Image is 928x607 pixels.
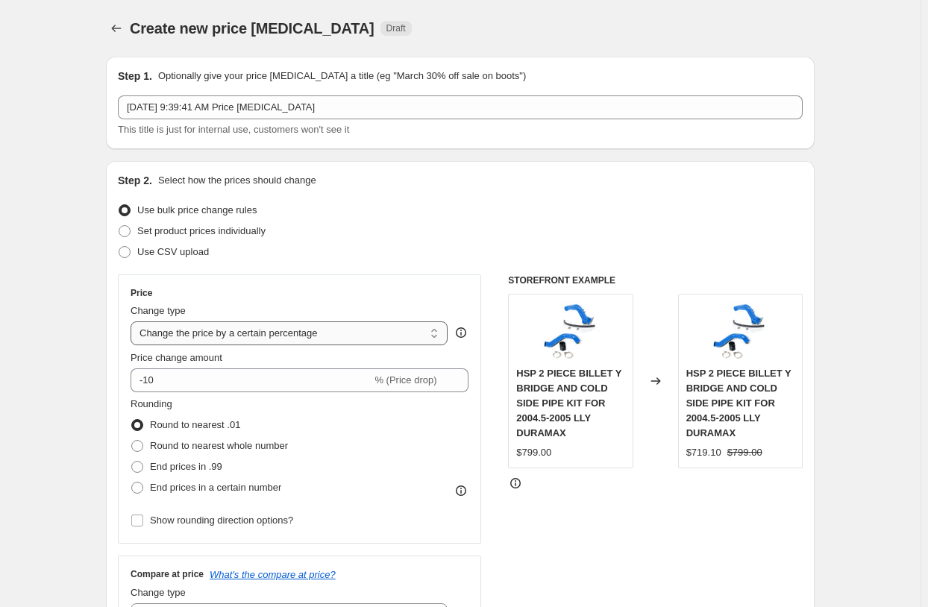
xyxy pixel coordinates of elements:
[137,204,257,216] span: Use bulk price change rules
[541,302,601,362] img: hsp-lly-bridge-blue_720x_9cadb3a9-42f8-4ac7-a570-c2ce16f6fff6_80x.webp
[131,568,204,580] h3: Compare at price
[386,22,406,34] span: Draft
[374,374,436,386] span: % (Price drop)
[131,398,172,409] span: Rounding
[150,440,288,451] span: Round to nearest whole number
[137,225,266,236] span: Set product prices individually
[516,368,621,438] span: HSP 2 PIECE BILLET Y BRIDGE AND COLD SIDE PIPE KIT FOR 2004.5-2005 LLY DURAMAX
[150,461,222,472] span: End prices in .99
[150,482,281,493] span: End prices in a certain number
[118,69,152,84] h2: Step 1.
[131,368,371,392] input: -15
[131,305,186,316] span: Change type
[130,20,374,37] span: Create new price [MEDICAL_DATA]
[686,445,721,460] div: $719.10
[454,325,468,340] div: help
[727,445,762,460] strike: $799.00
[158,69,526,84] p: Optionally give your price [MEDICAL_DATA] a title (eg "March 30% off sale on boots")
[118,124,349,135] span: This title is just for internal use, customers won't see it
[210,569,336,580] button: What's the compare at price?
[150,419,240,430] span: Round to nearest .01
[150,515,293,526] span: Show rounding direction options?
[158,173,316,188] p: Select how the prices should change
[686,368,791,438] span: HSP 2 PIECE BILLET Y BRIDGE AND COLD SIDE PIPE KIT FOR 2004.5-2005 LLY DURAMAX
[516,445,551,460] div: $799.00
[710,302,770,362] img: hsp-lly-bridge-blue_720x_9cadb3a9-42f8-4ac7-a570-c2ce16f6fff6_80x.webp
[118,95,803,119] input: 30% off holiday sale
[118,173,152,188] h2: Step 2.
[131,587,186,598] span: Change type
[131,352,222,363] span: Price change amount
[137,246,209,257] span: Use CSV upload
[106,18,127,39] button: Price change jobs
[508,274,803,286] h6: STOREFRONT EXAMPLE
[131,287,152,299] h3: Price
